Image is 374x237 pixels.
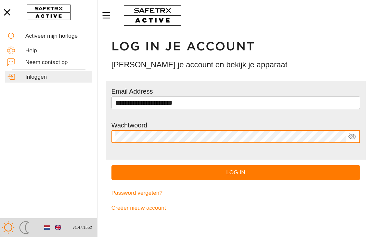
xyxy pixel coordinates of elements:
label: Email Address [111,88,153,95]
span: v1.47.1552 [73,224,92,231]
span: Log in [117,168,355,178]
button: Menu [101,8,117,22]
button: Dutch [42,222,53,233]
button: Log in [111,165,360,180]
label: Wachtwoord [111,122,147,129]
h1: Log in je account [111,39,360,54]
img: nl.svg [44,225,50,230]
img: ModeLight.svg [2,221,15,234]
img: ModeDark.svg [18,221,31,234]
a: Creëer nieuw account [111,201,360,216]
button: English [53,222,64,233]
div: Inloggen [25,73,90,80]
button: v1.47.1552 [69,222,96,233]
h3: [PERSON_NAME] je account en bekijk je apparaat [111,59,360,70]
img: Help.svg [7,46,15,54]
div: Neem contact op [25,59,90,66]
span: Creëer nieuw account [111,203,166,213]
div: Help [25,47,90,54]
img: en.svg [55,225,61,230]
div: Activeer mijn horloge [25,33,90,39]
span: Password vergeten? [111,188,162,198]
a: Password vergeten? [111,186,360,201]
img: ContactUs.svg [7,58,15,66]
